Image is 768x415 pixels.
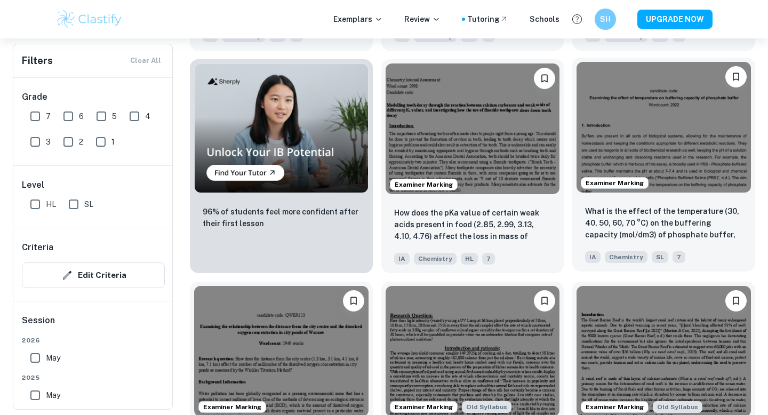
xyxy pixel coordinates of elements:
[673,251,685,263] span: 7
[194,63,369,193] img: Thumbnail
[46,110,51,122] span: 7
[414,253,457,265] span: Chemistry
[577,62,751,193] img: Chemistry IA example thumbnail: What is the effect of the temperature (3
[534,290,555,312] button: Bookmark
[46,136,51,148] span: 3
[381,59,564,273] a: Examiner MarkingBookmarkHow does the pKa value of certain weak acids present in food (2.85, 2.99,...
[572,59,755,273] a: Examiner MarkingBookmarkWhat is the effect of the temperature (30, 40, 50, 60, 70 °C) on the buff...
[653,401,702,413] div: Starting from the May 2025 session, the Chemistry IA requirements have changed. It's OK to refer ...
[55,9,123,30] img: Clastify logo
[46,389,60,401] span: May
[653,401,702,413] span: Old Syllabus
[461,253,478,265] span: HL
[725,66,747,87] button: Bookmark
[581,402,648,412] span: Examiner Marking
[46,352,60,364] span: May
[145,110,150,122] span: 4
[333,13,383,25] p: Exemplars
[22,91,165,103] h6: Grade
[22,262,165,288] button: Edit Criteria
[725,290,747,312] button: Bookmark
[568,10,586,28] button: Help and Feedback
[581,178,648,188] span: Examiner Marking
[22,336,165,345] span: 2026
[22,53,53,68] h6: Filters
[111,136,115,148] span: 1
[190,59,373,273] a: Thumbnail96% of students feel more confident after their first lesson
[467,13,508,25] a: Tutoring
[46,198,56,210] span: HL
[637,10,713,29] button: UPGRADE NOW
[203,206,360,229] p: 96% of students feel more confident after their first lesson
[534,68,555,89] button: Bookmark
[394,253,410,265] span: IA
[386,63,560,194] img: Chemistry IA example thumbnail: How does the pKa value of certain weak a
[79,110,84,122] span: 6
[22,179,165,191] h6: Level
[585,251,601,263] span: IA
[84,198,93,210] span: SL
[482,253,495,265] span: 7
[530,13,559,25] a: Schools
[652,251,668,263] span: SL
[605,251,647,263] span: Chemistry
[22,241,53,254] h6: Criteria
[22,373,165,382] span: 2025
[79,136,83,148] span: 2
[112,110,117,122] span: 5
[199,402,266,412] span: Examiner Marking
[462,401,511,413] div: Starting from the May 2025 session, the Chemistry IA requirements have changed. It's OK to refer ...
[599,13,612,25] h6: SH
[343,290,364,312] button: Bookmark
[22,314,165,336] h6: Session
[394,207,551,243] p: How does the pKa value of certain weak acids present in food (2.85, 2.99, 3.13, 4.10, 4.76) affec...
[390,180,457,189] span: Examiner Marking
[462,401,511,413] span: Old Syllabus
[404,13,441,25] p: Review
[595,9,616,30] button: SH
[585,205,742,242] p: What is the effect of the temperature (30, 40, 50, 60, 70 °C) on the buffering capacity (mol/dm3)...
[390,402,457,412] span: Examiner Marking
